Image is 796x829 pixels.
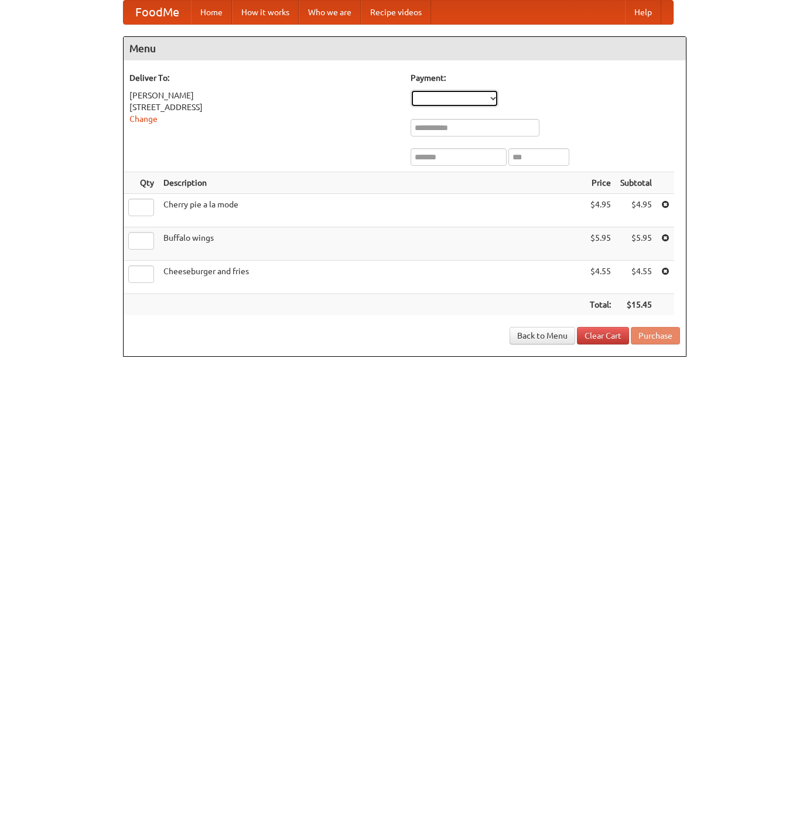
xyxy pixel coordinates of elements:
[585,194,616,227] td: $4.95
[616,227,657,261] td: $5.95
[129,101,399,113] div: [STREET_ADDRESS]
[159,227,585,261] td: Buffalo wings
[631,327,680,344] button: Purchase
[129,72,399,84] h5: Deliver To:
[159,261,585,294] td: Cheeseburger and fries
[411,72,680,84] h5: Payment:
[510,327,575,344] a: Back to Menu
[159,172,585,194] th: Description
[585,294,616,316] th: Total:
[585,227,616,261] td: $5.95
[585,261,616,294] td: $4.55
[616,261,657,294] td: $4.55
[129,114,158,124] a: Change
[625,1,661,24] a: Help
[129,90,399,101] div: [PERSON_NAME]
[124,1,191,24] a: FoodMe
[616,294,657,316] th: $15.45
[361,1,431,24] a: Recipe videos
[159,194,585,227] td: Cherry pie a la mode
[124,172,159,194] th: Qty
[577,327,629,344] a: Clear Cart
[299,1,361,24] a: Who we are
[232,1,299,24] a: How it works
[191,1,232,24] a: Home
[616,172,657,194] th: Subtotal
[124,37,686,60] h4: Menu
[585,172,616,194] th: Price
[616,194,657,227] td: $4.95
